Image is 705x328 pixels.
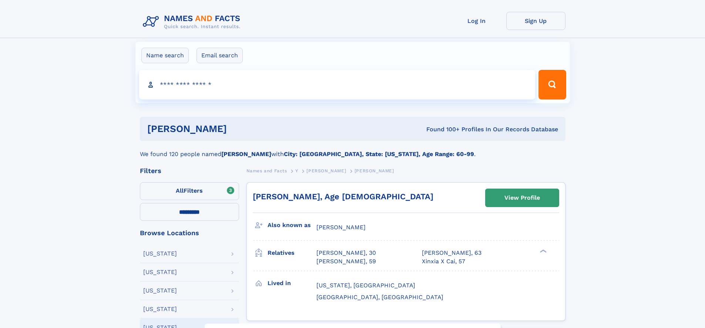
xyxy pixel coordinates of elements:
[316,224,366,231] span: [PERSON_NAME]
[284,151,474,158] b: City: [GEOGRAPHIC_DATA], State: [US_STATE], Age Range: 60-99
[143,269,177,275] div: [US_STATE]
[316,282,415,289] span: [US_STATE], [GEOGRAPHIC_DATA]
[422,257,465,266] a: Xinxia X Cai, 57
[221,151,271,158] b: [PERSON_NAME]
[140,168,239,174] div: Filters
[538,70,566,99] button: Search Button
[326,125,558,133] div: Found 100+ Profiles In Our Records Database
[306,166,346,175] a: [PERSON_NAME]
[355,168,394,173] span: [PERSON_NAME]
[268,277,316,290] h3: Lived in
[176,187,184,194] span: All
[139,70,536,99] input: search input
[147,124,327,133] h1: [PERSON_NAME]
[141,48,189,63] label: Name search
[268,219,316,231] h3: Also known as
[140,141,565,159] div: We found 120 people named with .
[140,12,246,32] img: Logo Names and Facts
[246,166,287,175] a: Names and Facts
[316,294,443,301] span: [GEOGRAPHIC_DATA], [GEOGRAPHIC_DATA]
[140,182,239,200] label: Filters
[268,247,316,259] h3: Relatives
[316,257,376,266] a: [PERSON_NAME], 59
[197,48,243,63] label: Email search
[143,306,177,312] div: [US_STATE]
[316,249,376,257] a: [PERSON_NAME], 30
[295,166,298,175] a: Y
[143,251,177,257] div: [US_STATE]
[253,192,433,201] a: [PERSON_NAME], Age [DEMOGRAPHIC_DATA]
[306,168,346,173] span: [PERSON_NAME]
[295,168,298,173] span: Y
[506,12,565,30] a: Sign Up
[447,12,506,30] a: Log In
[140,230,239,236] div: Browse Locations
[143,288,177,294] div: [US_STATE]
[504,189,540,206] div: View Profile
[422,249,481,257] a: [PERSON_NAME], 63
[486,189,559,207] a: View Profile
[538,249,547,254] div: ❯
